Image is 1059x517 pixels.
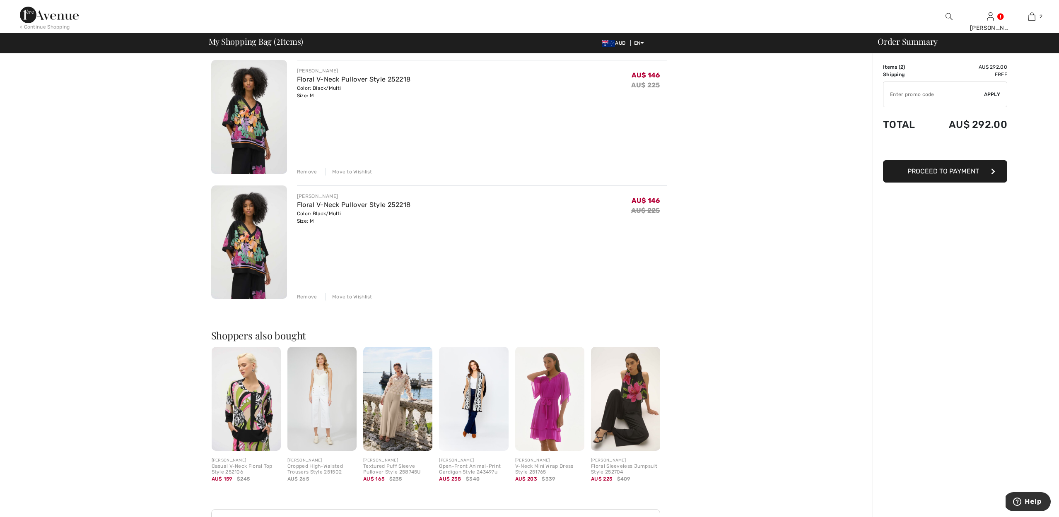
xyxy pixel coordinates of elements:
[900,64,903,70] span: 2
[297,75,411,83] a: Floral V-Neck Pullover Style 252218
[515,347,584,451] img: V-Neck Mini Wrap Dress Style 251765
[883,71,927,78] td: Shipping
[363,457,432,464] div: [PERSON_NAME]
[325,293,372,301] div: Move to Wishlist
[211,185,287,299] img: Floral V-Neck Pullover Style 252218
[984,91,1001,98] span: Apply
[883,160,1007,183] button: Proceed to Payment
[439,464,508,475] div: Open-Front Animal-Print Cardigan Style 243497u
[907,167,979,175] span: Proceed to Payment
[325,168,372,176] div: Move to Wishlist
[363,476,384,482] span: AU$ 165
[591,476,612,482] span: AU$ 225
[515,457,584,464] div: [PERSON_NAME]
[287,464,357,475] div: Cropped High-Waisted Trousers Style 251502
[987,12,994,20] a: Sign In
[631,207,660,214] s: AU$ 225
[1006,492,1051,513] iframe: Opens a widget where you can find more information
[439,347,508,451] img: Open-Front Animal-Print Cardigan Style 243497u
[212,464,281,475] div: Casual V-Neck Floral Top Style 252106
[883,63,927,71] td: Items ( )
[211,330,667,340] h2: Shoppers also bought
[297,192,411,200] div: [PERSON_NAME]
[946,12,953,22] img: search the website
[287,347,357,451] img: Cropped High-Waisted Trousers Style 251502
[212,476,232,482] span: AU$ 159
[883,82,984,107] input: Promo code
[927,63,1007,71] td: AU$ 292.00
[927,71,1007,78] td: Free
[276,35,280,46] span: 2
[602,40,629,46] span: AUD
[970,24,1011,32] div: [PERSON_NAME]
[363,464,432,475] div: Textured Puff Sleeve Pullover Style 258745U
[515,464,584,475] div: V-Neck Mini Wrap Dress Style 251765
[237,475,250,483] span: $245
[363,347,432,451] img: Textured Puff Sleeve Pullover Style 258745U
[297,201,411,209] a: Floral V-Neck Pullover Style 252218
[868,37,1054,46] div: Order Summary
[634,40,644,46] span: EN
[602,40,615,47] img: Australian Dollar
[211,60,287,174] img: Floral V-Neck Pullover Style 252218
[1028,12,1035,22] img: My Bag
[632,197,660,204] span: AU$ 146
[1011,12,1052,22] a: 2
[297,293,317,301] div: Remove
[20,7,79,23] img: 1ère Avenue
[987,12,994,22] img: My Info
[617,475,630,483] span: $409
[297,210,411,225] div: Color: Black/Multi Size: M
[591,347,660,451] img: Floral Sleeveless Jumpsuit Style 252704
[212,347,281,451] img: Casual V-Neck Floral Top Style 252106
[297,168,317,176] div: Remove
[297,84,411,99] div: Color: Black/Multi Size: M
[209,37,304,46] span: My Shopping Bag ( Items)
[287,476,309,482] span: AU$ 265
[389,475,402,483] span: $235
[927,111,1007,139] td: AU$ 292.00
[466,475,480,483] span: $340
[591,464,660,475] div: Floral Sleeveless Jumpsuit Style 252704
[212,457,281,464] div: [PERSON_NAME]
[591,457,660,464] div: [PERSON_NAME]
[287,457,357,464] div: [PERSON_NAME]
[515,476,537,482] span: AU$ 203
[439,457,508,464] div: [PERSON_NAME]
[883,139,1007,157] iframe: PayPal
[883,111,927,139] td: Total
[542,475,555,483] span: $339
[1040,13,1042,20] span: 2
[439,476,461,482] span: AU$ 238
[297,67,411,75] div: [PERSON_NAME]
[20,23,70,31] div: < Continue Shopping
[631,81,660,89] s: AU$ 225
[632,71,660,79] span: AU$ 146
